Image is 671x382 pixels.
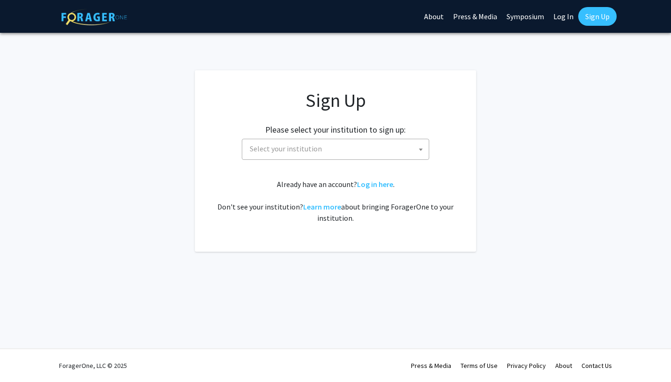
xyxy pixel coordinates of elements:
[246,139,429,158] span: Select your institution
[214,89,457,112] h1: Sign Up
[250,144,322,153] span: Select your institution
[461,361,498,370] a: Terms of Use
[303,202,341,211] a: Learn more about bringing ForagerOne to your institution
[578,7,617,26] a: Sign Up
[582,361,612,370] a: Contact Us
[411,361,451,370] a: Press & Media
[265,125,406,135] h2: Please select your institution to sign up:
[61,9,127,25] img: ForagerOne Logo
[507,361,546,370] a: Privacy Policy
[357,180,393,189] a: Log in here
[59,349,127,382] div: ForagerOne, LLC © 2025
[214,179,457,224] div: Already have an account? . Don't see your institution? about bringing ForagerOne to your institut...
[555,361,572,370] a: About
[242,139,429,160] span: Select your institution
